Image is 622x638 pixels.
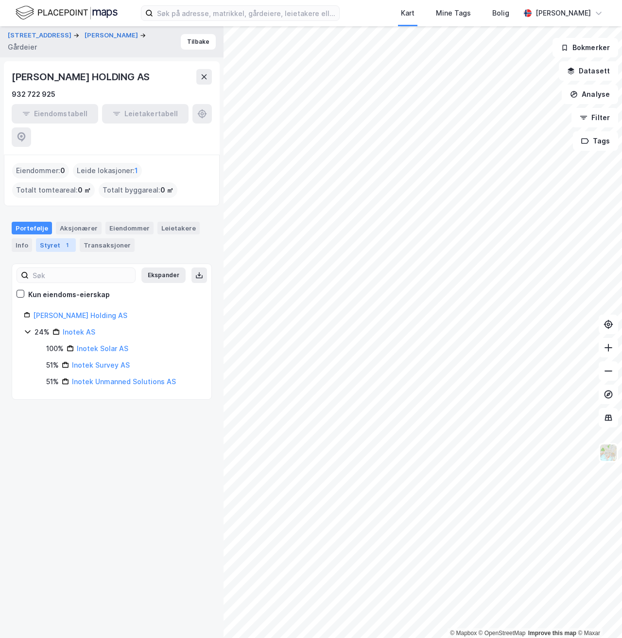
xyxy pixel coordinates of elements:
[12,69,152,85] div: [PERSON_NAME] HOLDING AS
[77,344,128,353] a: Inotek Solar AS
[479,630,526,637] a: OpenStreetMap
[72,377,176,386] a: Inotek Unmanned Solutions AS
[12,182,95,198] div: Totalt tomteareal :
[450,630,477,637] a: Mapbox
[401,7,415,19] div: Kart
[12,163,69,178] div: Eiendommer :
[571,108,618,127] button: Filter
[8,31,73,40] button: [STREET_ADDRESS]
[60,165,65,177] span: 0
[16,4,118,21] img: logo.f888ab2527a4732fd821a326f86c7f29.svg
[536,7,591,19] div: [PERSON_NAME]
[73,163,142,178] div: Leide lokasjoner :
[157,222,200,234] div: Leietakere
[62,240,72,250] div: 1
[46,376,59,388] div: 51%
[559,61,618,81] button: Datasett
[78,184,91,196] span: 0 ㎡
[141,267,186,283] button: Ekspander
[36,238,76,252] div: Styret
[29,268,135,283] input: Søk
[28,289,110,301] div: Kun eiendoms-eierskap
[12,222,52,234] div: Portefølje
[63,328,95,336] a: Inotek AS
[56,222,102,234] div: Aksjonærer
[12,238,32,252] div: Info
[72,361,130,369] a: Inotek Survey AS
[553,38,618,57] button: Bokmerker
[436,7,471,19] div: Mine Tags
[80,238,135,252] div: Transaksjoner
[46,359,59,371] div: 51%
[35,326,50,338] div: 24%
[33,311,127,319] a: [PERSON_NAME] Holding AS
[492,7,509,19] div: Bolig
[573,131,618,151] button: Tags
[160,184,173,196] span: 0 ㎡
[181,34,216,50] button: Tilbake
[528,630,576,637] a: Improve this map
[153,6,339,20] input: Søk på adresse, matrikkel, gårdeiere, leietakere eller personer
[562,85,618,104] button: Analyse
[85,31,140,40] button: [PERSON_NAME]
[573,591,622,638] iframe: Chat Widget
[135,165,138,177] span: 1
[8,41,37,53] div: Gårdeier
[99,182,177,198] div: Totalt byggareal :
[12,89,55,100] div: 932 722 925
[105,222,154,234] div: Eiendommer
[599,443,618,462] img: Z
[46,343,64,354] div: 100%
